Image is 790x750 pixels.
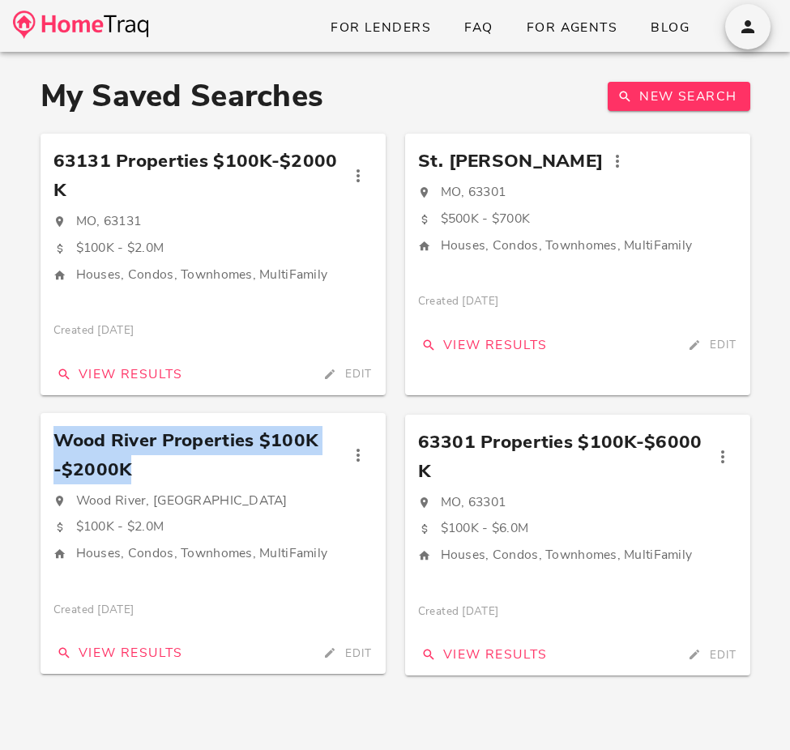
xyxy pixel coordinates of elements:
button: View Results [412,640,554,669]
button: View Results [47,360,190,389]
span: FAQ [463,19,493,36]
span: $100K - $6.0M [441,519,529,537]
span: Created [DATE] [53,322,135,340]
span: MO, 63301 [441,183,506,201]
span: View Results [53,365,183,383]
span: Houses, Condos, Townhomes, MultiFamily [441,546,693,564]
button: Edit [677,643,743,666]
span: Edit [319,646,372,661]
img: desktop-logo.34a1112.png [13,11,148,39]
span: $100K - $2.0M [76,518,164,535]
span: Created [DATE] [53,601,135,620]
button: Edit [313,363,378,386]
span: View Results [418,646,548,663]
span: Edit [684,647,737,663]
a: For Lenders [317,13,444,42]
span: $100K - $2.0M [76,239,164,257]
span: New Search [621,87,737,105]
span: Created [DATE] [418,292,499,311]
span: 63301 Properties $100K-$6000K [418,428,708,486]
span: Edit [319,366,372,381]
span: MO, 63131 [76,212,142,230]
span: Wood River Properties $100K-$2000K [53,426,344,484]
span: St. [PERSON_NAME] [418,147,604,176]
a: For Agents [513,13,630,42]
button: New Search [608,82,749,111]
button: Edit [313,641,378,664]
h1: My Saved Searches [41,78,324,114]
button: Edit [677,334,743,356]
span: Created [DATE] [418,603,499,621]
button: View Results [412,330,554,360]
span: View Results [418,336,548,354]
a: FAQ [451,13,506,42]
span: $500K - $700K [441,210,531,228]
span: Blog [650,19,690,36]
span: Houses, Condos, Townhomes, MultiFamily [441,237,693,254]
span: Houses, Condos, Townhomes, MultiFamily [76,266,328,283]
span: Houses, Condos, Townhomes, MultiFamily [76,544,328,562]
span: 63131 Properties $100K-$2000K [53,147,344,205]
span: View Results [53,644,183,662]
a: Blog [637,13,702,42]
span: Wood River, [GEOGRAPHIC_DATA] [76,492,288,509]
span: MO, 63301 [441,493,506,511]
span: For Agents [526,19,617,36]
span: For Lenders [330,19,431,36]
button: View Results [47,638,190,667]
span: Edit [684,337,737,352]
iframe: Chat Widget [709,672,790,750]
